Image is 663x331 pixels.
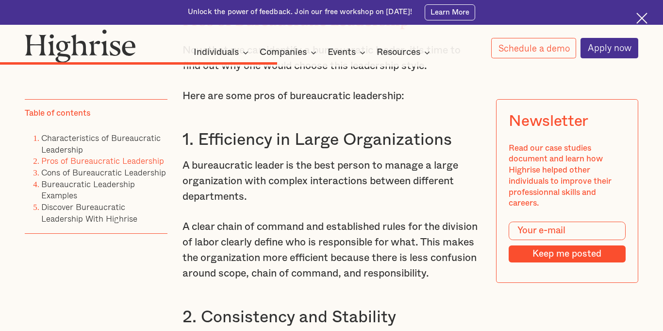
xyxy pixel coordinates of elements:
div: Table of contents [25,108,90,120]
div: Resources [377,47,420,58]
a: Cons of Bureaucratic Leadership [41,166,166,179]
a: Bureaucratic Leadership Examples [41,177,135,202]
a: Apply now [580,38,638,58]
div: Companies [260,47,319,58]
div: Companies [260,47,307,58]
h3: 1. Efficiency in Large Organizations [182,130,481,151]
a: Learn More [425,4,475,20]
p: A clear chain of command and established rules for the division of labor clearly define who is re... [182,219,481,281]
div: Newsletter [509,113,588,131]
input: Keep me posted [509,245,625,263]
a: Schedule a demo [491,38,577,58]
div: Resources [377,47,433,58]
div: Events [328,47,368,58]
h3: 2. Consistency and Stability [182,307,481,328]
form: Modal Form [509,222,625,263]
p: Here are some pros of bureaucratic leadership: [182,88,481,104]
div: Events [328,47,356,58]
div: Unlock the power of feedback. Join our free workshop on [DATE]! [188,7,412,17]
div: Read our case studies document and learn how Highrise helped other individuals to improve their p... [509,143,625,209]
img: Highrise logo [25,29,135,63]
div: Individuals [194,47,251,58]
img: Cross icon [636,13,647,24]
a: Pros of Bureaucratic Leadership [41,155,164,168]
a: Characteristics of Bureaucratic Leadership [41,131,161,156]
a: Discover Bureaucratic Leadership With Highrise [41,201,137,226]
p: A bureaucratic leader is the best person to manage a large organization with complex interactions... [182,158,481,205]
div: Individuals [194,47,239,58]
input: Your e-mail [509,222,625,240]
